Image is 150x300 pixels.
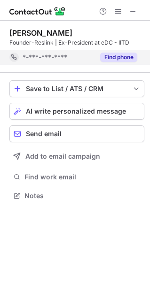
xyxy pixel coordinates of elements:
img: ContactOut v5.3.10 [9,6,66,17]
span: Send email [26,130,62,138]
span: AI write personalized message [26,108,126,115]
div: Founder-Reslink | Ex-President at eDC - IITD [9,38,144,47]
button: Find work email [9,170,144,184]
span: Notes [24,192,141,200]
button: Reveal Button [100,53,137,62]
button: Notes [9,189,144,202]
div: Save to List / ATS / CRM [26,85,128,92]
div: [PERSON_NAME] [9,28,72,38]
span: Find work email [24,173,141,181]
button: Add to email campaign [9,148,144,165]
button: Send email [9,125,144,142]
button: AI write personalized message [9,103,144,120]
button: save-profile-one-click [9,80,144,97]
span: Add to email campaign [25,153,100,160]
